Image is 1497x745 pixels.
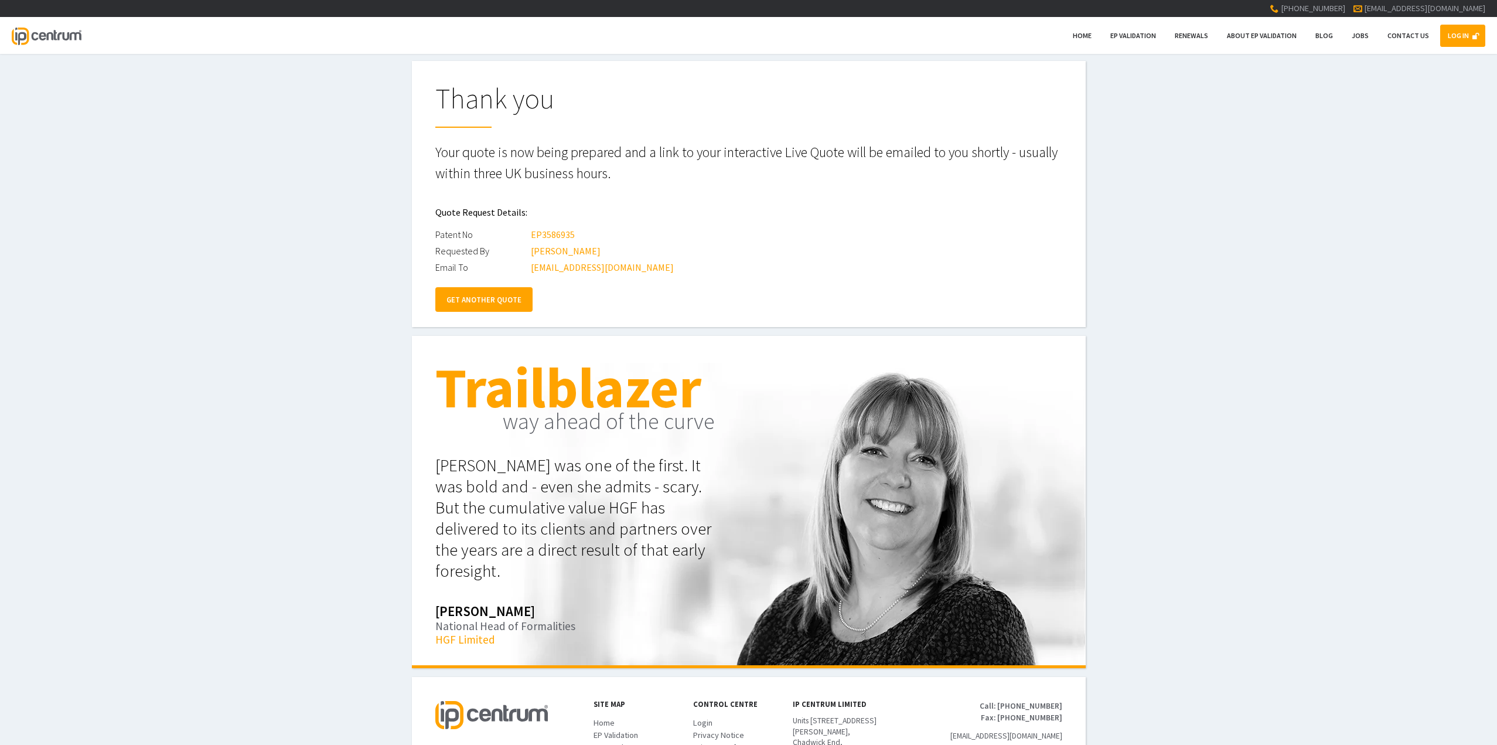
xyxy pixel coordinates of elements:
span: [PHONE_NUMBER] [997,701,1062,711]
span: EP Validation [594,730,638,740]
h1: Thank you [435,84,1062,128]
a: Renewals [1167,25,1216,47]
p: Your quote is now being prepared and a link to your interactive Live Quote will be emailed to you... [435,142,1062,184]
span: Home [1073,31,1092,40]
span: Fax: [977,712,995,724]
h2: Quote Request Details: [435,198,1062,226]
div: Requested By [435,243,529,259]
a: Blog [1308,25,1341,47]
a: EP Validation [594,730,681,741]
a: [EMAIL_ADDRESS][DOMAIN_NAME] [950,731,1062,741]
span: Call: [977,700,995,712]
h1: Site Map [594,700,681,708]
a: Contact Us [1380,25,1437,47]
a: Home [1065,25,1099,47]
div: [PERSON_NAME] [531,243,601,259]
a: LOG IN [1440,25,1485,47]
a: Login [693,717,781,729]
span: [PHONE_NUMBER] [1281,3,1345,13]
a: [EMAIL_ADDRESS][DOMAIN_NAME] [1364,3,1485,13]
a: Privacy Notice [693,730,781,741]
div: EP3586935 [531,226,575,243]
span: Home [594,717,615,728]
a: GET ANOTHER QUOTE [435,287,533,312]
span: Renewals [1175,31,1208,40]
span: EP Validation [1110,31,1156,40]
div: [EMAIL_ADDRESS][DOMAIN_NAME] [531,259,674,275]
a: Jobs [1344,25,1376,47]
span: Jobs [1352,31,1369,40]
h1: IP Centrum Limited [793,700,895,708]
span: Contact Us [1387,31,1429,40]
a: Home [594,717,681,729]
span: [PHONE_NUMBER] [997,713,1062,723]
a: About EP Validation [1219,25,1304,47]
span: About EP Validation [1227,31,1297,40]
a: EP Validation [1103,25,1164,47]
h1: Control Centre [693,700,781,708]
a: IP Centrum [12,17,81,54]
div: Patent No [435,226,529,243]
span: Blog [1315,31,1333,40]
div: Email To [435,259,529,275]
